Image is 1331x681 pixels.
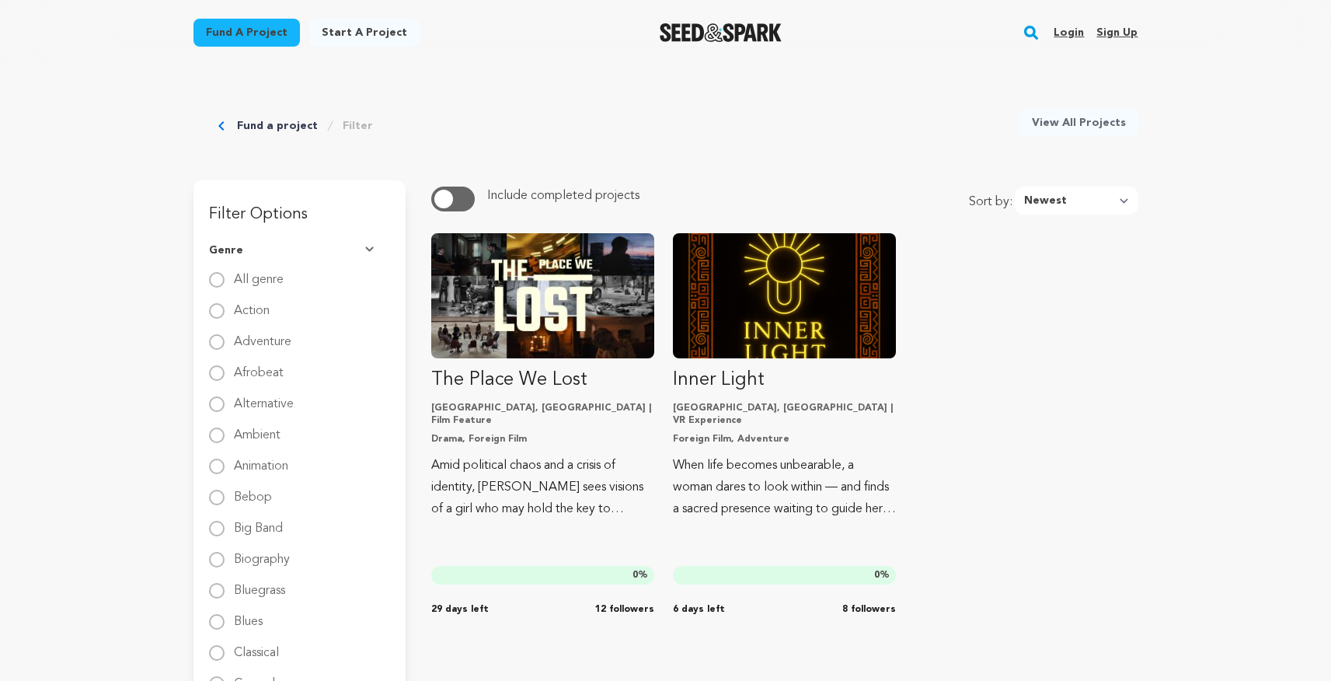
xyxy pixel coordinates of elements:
[431,603,489,616] span: 29 days left
[1019,109,1138,137] a: View All Projects
[673,368,896,393] p: Inner Light
[660,23,782,42] a: Seed&Spark Homepage
[431,433,654,445] p: Drama, Foreign Film
[234,634,279,659] label: Classical
[431,233,654,520] a: Fund The Place We Lost
[309,19,420,47] a: Start a project
[431,455,654,520] p: Amid political chaos and a crisis of identity, [PERSON_NAME] sees visions of a girl who may hold ...
[673,603,725,616] span: 6 days left
[209,243,243,258] span: Genre
[234,292,270,317] label: Action
[193,180,406,230] h3: Filter Options
[874,571,880,580] span: 0
[218,109,373,143] div: Breadcrumb
[234,510,283,535] label: Big Band
[193,19,300,47] a: Fund a project
[209,230,390,271] button: Genre
[234,448,288,473] label: Animation
[234,603,263,628] label: Blues
[969,193,1015,215] span: Sort by:
[234,541,290,566] label: Biography
[234,261,284,286] label: All genre
[234,386,294,410] label: Alternative
[431,402,654,427] p: [GEOGRAPHIC_DATA], [GEOGRAPHIC_DATA] | Film Feature
[237,118,318,134] a: Fund a project
[1054,20,1084,45] a: Login
[632,569,648,581] span: %
[365,246,378,254] img: Seed&Spark Arrow Down Icon
[234,479,272,504] label: Bebop
[1096,20,1138,45] a: Sign up
[632,571,638,580] span: 0
[595,603,654,616] span: 12 followers
[234,417,280,442] label: Ambient
[673,455,896,520] p: When life becomes unbearable, a woman dares to look within — and finds a sacred presence waiting ...
[487,190,639,202] span: Include completed projects
[673,433,896,445] p: Foreign Film, Adventure
[234,572,285,597] label: Bluegrass
[234,354,284,379] label: Afrobeat
[343,118,373,134] a: Filter
[842,603,896,616] span: 8 followers
[431,368,654,393] p: The Place We Lost
[673,233,896,520] a: Fund Inner Light
[234,323,291,348] label: Adventure
[874,569,890,581] span: %
[673,402,896,427] p: [GEOGRAPHIC_DATA], [GEOGRAPHIC_DATA] | VR Experience
[660,23,782,42] img: Seed&Spark Logo Dark Mode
